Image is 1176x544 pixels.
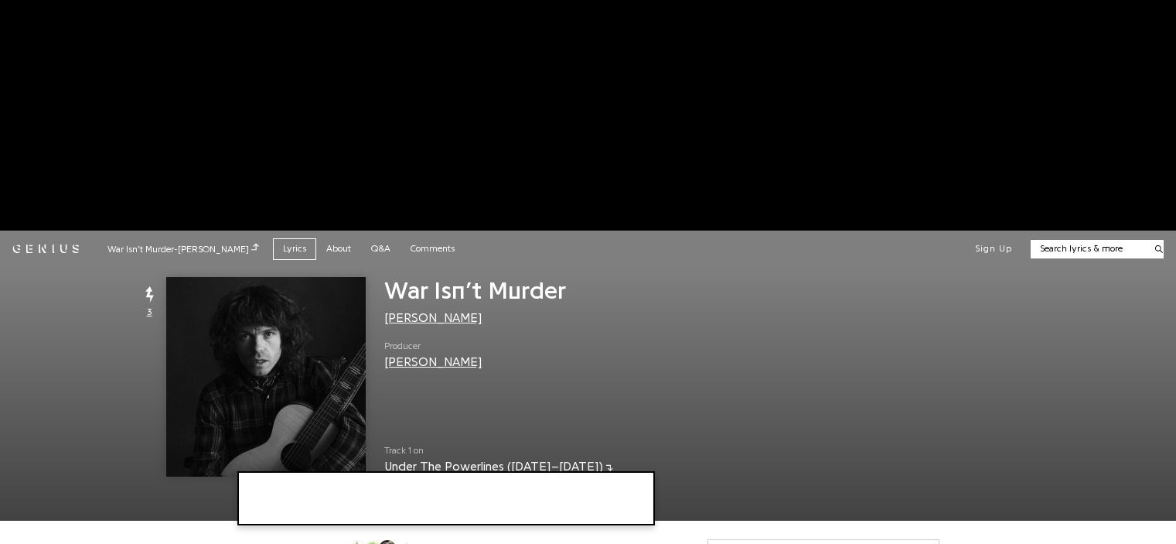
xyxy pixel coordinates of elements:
a: Comments [401,238,465,259]
button: Sign Up [975,243,1012,255]
img: Cover art for War Isn’t Murder by Jesse Welles [166,277,366,477]
iframe: Advertisement [213,19,963,212]
span: Track 1 on [384,444,683,457]
a: Lyrics [273,238,316,259]
a: Q&A [361,238,401,259]
a: Under The Powerlines ([DATE]–[DATE]) [384,460,613,473]
input: Search lyrics & more [1031,242,1146,255]
a: [PERSON_NAME] [384,356,482,368]
a: About [316,238,361,259]
span: 3 [147,306,152,319]
span: War Isn’t Murder [384,279,566,303]
iframe: Tonefuse player [239,473,653,524]
span: Producer [384,340,482,353]
div: War Isn’t Murder - [PERSON_NAME] [107,241,259,256]
a: [PERSON_NAME] [384,312,482,324]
